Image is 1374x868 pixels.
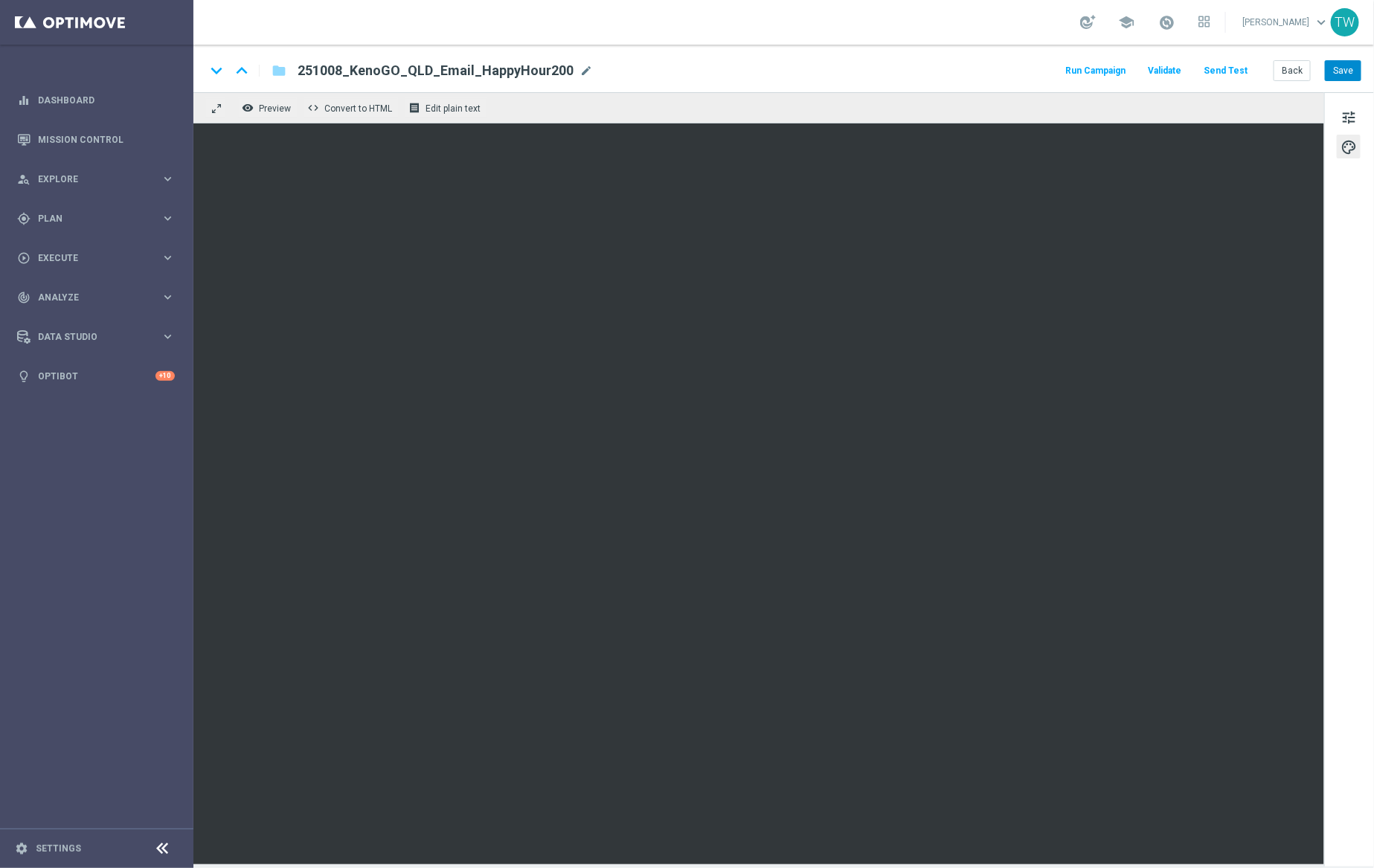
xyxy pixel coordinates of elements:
button: Send Test [1201,61,1250,81]
button: equalizer Dashboard [16,94,176,106]
button: person_search Explore keyboard_arrow_right [16,173,176,185]
button: Data Studio keyboard_arrow_right [16,331,176,343]
div: Mission Control [17,120,175,159]
span: code [307,102,319,114]
i: keyboard_arrow_right [161,290,175,304]
div: Explore [17,173,161,186]
i: keyboard_arrow_right [161,172,175,186]
button: code Convert to HTML [304,98,399,118]
a: Optibot [38,356,155,396]
div: Optibot [17,356,175,396]
button: receipt Edit plain text [405,98,487,118]
i: gps_fixed [17,212,31,225]
i: keyboard_arrow_right [161,211,175,225]
span: keyboard_arrow_down [1313,14,1329,30]
i: keyboard_arrow_right [161,251,175,265]
span: Analyze [38,293,161,302]
button: folder [270,59,288,83]
button: remove_red_eye Preview [238,98,298,118]
button: gps_fixed Plan keyboard_arrow_right [16,213,176,225]
i: folder [272,62,286,80]
i: remove_red_eye [242,102,254,114]
a: [PERSON_NAME]keyboard_arrow_down [1241,11,1331,33]
div: Dashboard [17,80,175,120]
span: tune [1341,108,1357,127]
button: tune [1337,105,1361,129]
i: person_search [17,173,31,186]
i: lightbulb [17,370,31,383]
a: Dashboard [38,80,175,120]
i: keyboard_arrow_up [231,60,253,82]
button: lightbulb Optibot +10 [16,370,176,382]
i: equalizer [17,94,31,107]
i: track_changes [17,291,31,304]
button: Save [1325,60,1361,81]
i: receipt [408,102,420,114]
i: keyboard_arrow_right [161,329,175,344]
span: Preview [259,103,291,114]
button: palette [1337,135,1361,158]
i: settings [15,842,28,855]
span: Data Studio [38,332,161,341]
button: play_circle_outline Execute keyboard_arrow_right [16,252,176,264]
span: Convert to HTML [324,103,392,114]
button: track_changes Analyze keyboard_arrow_right [16,292,176,303]
span: Execute [38,254,161,263]
button: Validate [1146,61,1184,81]
span: school [1118,14,1134,30]
a: Settings [36,844,81,853]
span: Plan [38,214,161,223]
button: Back [1274,60,1311,81]
span: palette [1341,138,1357,157]
span: 251008_KenoGO_QLD_Email_HappyHour200 [298,62,574,80]
div: Data Studio [17,330,161,344]
div: TW [1331,8,1359,36]
span: Validate [1148,65,1181,76]
div: Analyze [17,291,161,304]
span: Explore [38,175,161,184]
span: Edit plain text [426,103,481,114]
button: Run Campaign [1063,61,1128,81]
button: Mission Control [16,134,176,146]
div: +10 [155,371,175,381]
span: mode_edit [580,64,593,77]
a: Mission Control [38,120,175,159]
i: play_circle_outline [17,251,31,265]
div: Execute [17,251,161,265]
i: keyboard_arrow_down [205,60,228,82]
div: Plan [17,212,161,225]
